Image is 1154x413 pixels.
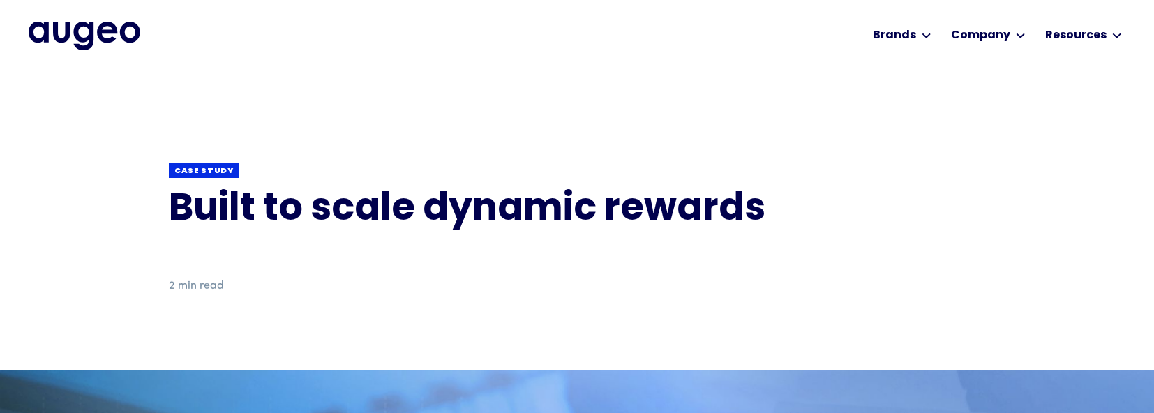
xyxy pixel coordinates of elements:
[29,22,140,50] a: home
[29,22,140,50] img: Augeo's full logo in midnight blue.
[174,166,234,177] div: Case study
[951,27,1010,44] div: Company
[178,278,224,294] div: min read
[169,278,174,294] div: 2
[1045,27,1107,44] div: Resources
[169,190,985,231] h1: Built to scale dynamic rewards
[873,27,916,44] div: Brands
